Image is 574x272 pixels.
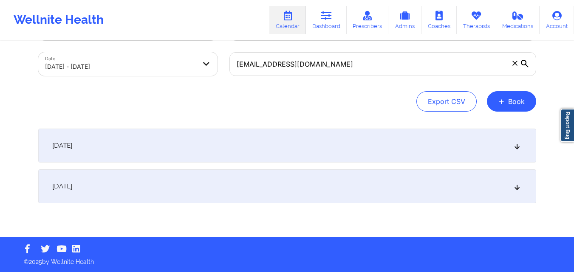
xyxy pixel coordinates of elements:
div: [DATE] - [DATE] [45,57,196,76]
a: Medications [496,6,540,34]
button: Export CSV [416,91,477,112]
a: Dashboard [306,6,347,34]
a: Admins [388,6,421,34]
a: Calendar [269,6,306,34]
a: Prescribers [347,6,389,34]
a: Therapists [457,6,496,34]
span: [DATE] [52,182,72,191]
a: Coaches [421,6,457,34]
a: Account [540,6,574,34]
span: [DATE] [52,141,72,150]
p: © 2025 by Wellnite Health [18,252,556,266]
input: Search by patient email [229,52,536,76]
button: +Book [487,91,536,112]
span: + [498,99,505,104]
a: Report Bug [560,109,574,142]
